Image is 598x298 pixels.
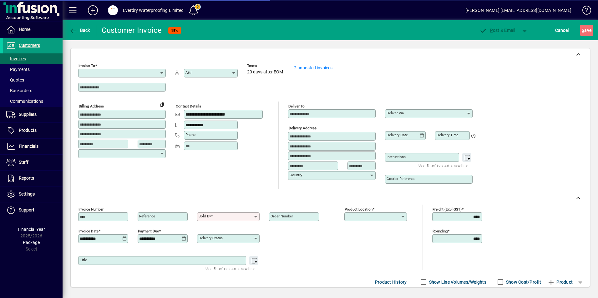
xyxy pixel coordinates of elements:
div: Everdry Waterproofing Limited [123,5,184,15]
mat-label: Delivery status [199,236,223,240]
mat-label: Freight (excl GST) [433,207,462,211]
span: Reports [19,176,34,181]
mat-label: Invoice date [79,229,99,233]
span: Home [19,27,30,32]
a: Home [3,22,63,37]
a: Backorders [3,85,63,96]
mat-label: Payment due [138,229,159,233]
mat-label: Rounding [433,229,448,233]
mat-label: Country [290,173,302,177]
mat-label: Reference [139,214,155,218]
mat-label: Delivery date [387,133,408,137]
button: Product History [372,276,409,288]
mat-label: Product location [345,207,372,211]
span: Quotes [6,77,24,82]
span: NEW [171,28,179,32]
span: Financial Year [18,227,45,232]
mat-label: Invoice To [79,63,95,68]
span: ost & Email [479,28,515,33]
a: Quotes [3,75,63,85]
span: Products [19,128,37,133]
mat-label: Order number [271,214,293,218]
div: Customer Invoice [102,25,162,35]
app-page-header-button: Back [63,25,97,36]
span: Customers [19,43,40,48]
mat-label: Instructions [387,155,406,159]
span: 20 days after EOM [247,70,283,75]
button: Cancel [554,25,570,36]
span: Backorders [6,88,32,93]
a: Payments [3,64,63,75]
mat-label: Delivery time [437,133,459,137]
a: Invoices [3,53,63,64]
button: Copy to Delivery address [157,99,167,109]
a: Products [3,123,63,138]
mat-hint: Use 'Enter' to start a new line [205,265,255,272]
mat-hint: Use 'Enter' to start a new line [418,162,468,169]
span: Communications [6,99,43,104]
label: Show Line Volumes/Weights [428,279,486,285]
span: Payments [6,67,30,72]
mat-label: Sold by [199,214,211,218]
a: Reports [3,171,63,186]
span: Financials [19,144,38,149]
span: Product History [375,277,407,287]
button: Product [544,276,576,288]
span: Product [547,277,573,287]
span: Cancel [555,25,569,35]
mat-label: Attn [185,70,192,75]
mat-label: Title [80,258,87,262]
a: Staff [3,155,63,170]
button: Profile [103,5,123,16]
span: Package [23,240,40,245]
a: 2 unposted invoices [294,65,332,70]
span: Terms [247,64,285,68]
mat-label: Invoice number [79,207,104,211]
button: Add [83,5,103,16]
span: Back [69,28,90,33]
a: Knowledge Base [578,1,590,22]
button: Post & Email [476,25,519,36]
span: Support [19,207,34,212]
a: Settings [3,186,63,202]
span: S [582,28,584,33]
label: Show Cost/Profit [505,279,541,285]
div: [PERSON_NAME] [EMAIL_ADDRESS][DOMAIN_NAME] [465,5,571,15]
span: ave [582,25,591,35]
a: Financials [3,139,63,154]
span: Suppliers [19,112,37,117]
span: Staff [19,160,28,165]
span: P [490,28,493,33]
mat-label: Deliver To [288,104,305,108]
mat-label: Deliver via [387,111,404,115]
a: Suppliers [3,107,63,122]
mat-label: Courier Reference [387,176,415,181]
button: Save [580,25,593,36]
a: Communications [3,96,63,107]
span: Invoices [6,56,26,61]
span: Settings [19,191,35,196]
a: Support [3,202,63,218]
mat-label: Phone [185,132,195,137]
button: Back [68,25,92,36]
